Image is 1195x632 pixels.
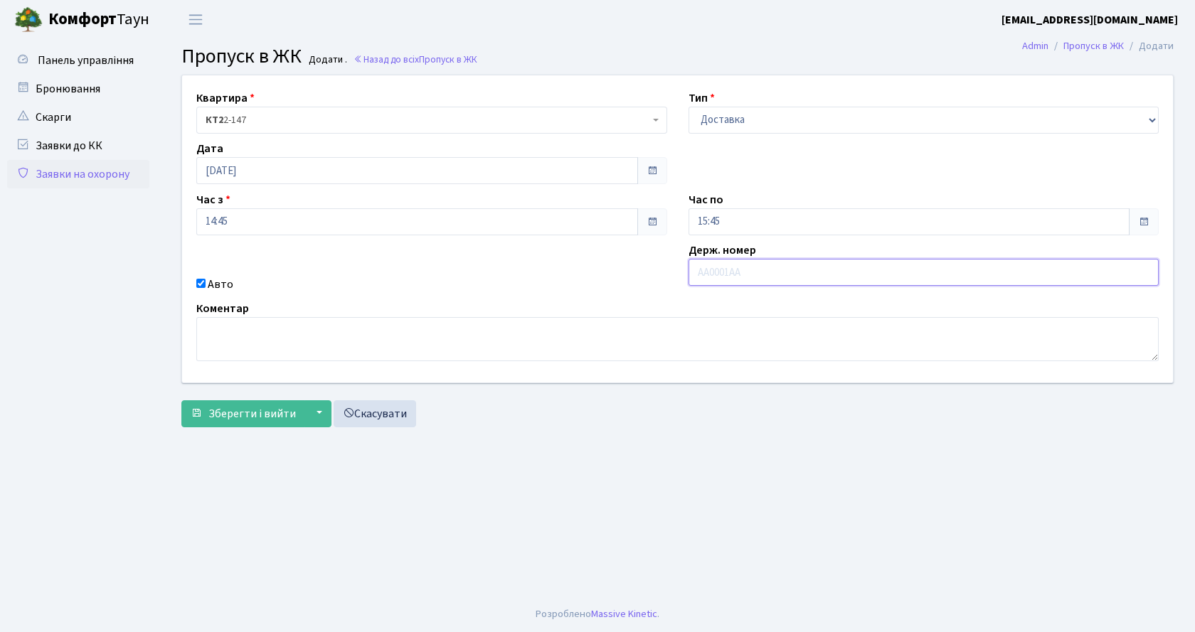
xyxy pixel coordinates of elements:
[208,276,233,293] label: Авто
[334,400,416,427] a: Скасувати
[1063,38,1124,53] a: Пропуск в ЖК
[14,6,43,34] img: logo.png
[689,242,756,259] label: Держ. номер
[591,606,657,621] a: Massive Kinetic
[196,90,255,107] label: Квартира
[48,8,117,31] b: Комфорт
[1002,12,1178,28] b: [EMAIL_ADDRESS][DOMAIN_NAME]
[181,400,305,427] button: Зберегти і вийти
[196,140,223,157] label: Дата
[208,406,296,422] span: Зберегти і вийти
[306,54,347,66] small: Додати .
[7,160,149,188] a: Заявки на охорону
[1001,31,1195,61] nav: breadcrumb
[48,8,149,32] span: Таун
[689,259,1159,286] input: AA0001AA
[7,103,149,132] a: Скарги
[1002,11,1178,28] a: [EMAIL_ADDRESS][DOMAIN_NAME]
[206,113,649,127] span: <b>КТ2</b>&nbsp;&nbsp;&nbsp;2-147
[689,191,723,208] label: Час по
[689,90,715,107] label: Тип
[196,300,249,317] label: Коментар
[1124,38,1174,54] li: Додати
[419,53,477,66] span: Пропуск в ЖК
[536,606,659,622] div: Розроблено .
[181,42,302,70] span: Пропуск в ЖК
[7,46,149,75] a: Панель управління
[38,53,134,68] span: Панель управління
[1022,38,1048,53] a: Admin
[354,53,477,66] a: Назад до всіхПропуск в ЖК
[196,191,230,208] label: Час з
[7,132,149,160] a: Заявки до КК
[206,113,223,127] b: КТ2
[7,75,149,103] a: Бронювання
[178,8,213,31] button: Переключити навігацію
[196,107,667,134] span: <b>КТ2</b>&nbsp;&nbsp;&nbsp;2-147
